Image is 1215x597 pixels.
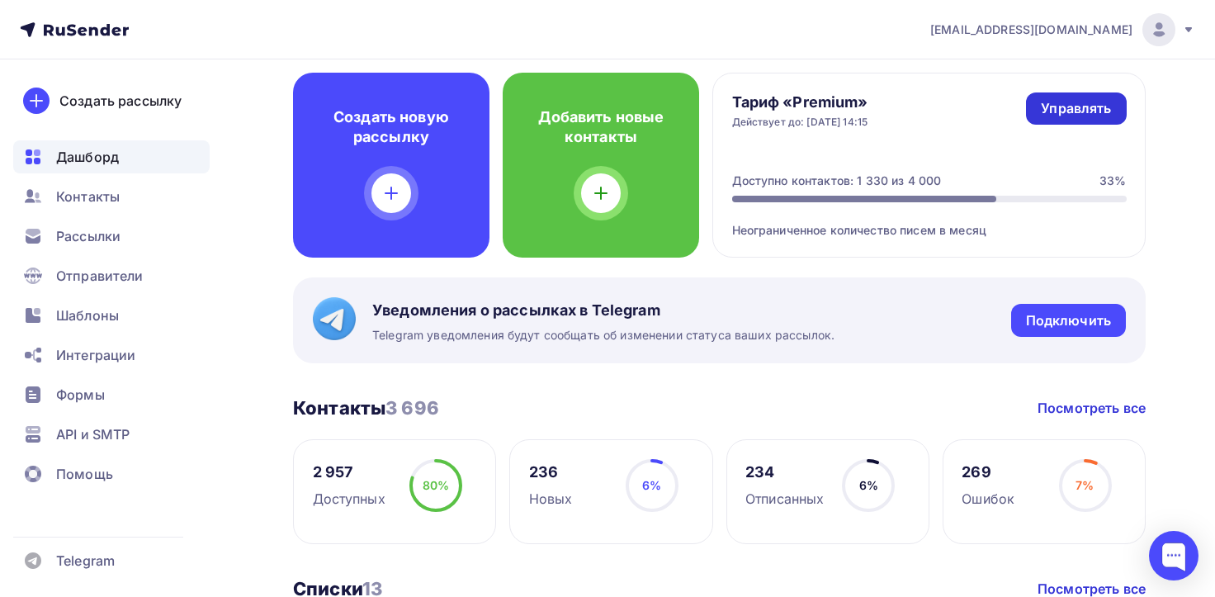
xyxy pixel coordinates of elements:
span: [EMAIL_ADDRESS][DOMAIN_NAME] [930,21,1132,38]
span: Telegram уведомления будут сообщать об изменении статуса ваших рассылок. [372,327,834,344]
a: Формы [13,378,210,411]
div: Действует до: [DATE] 14:15 [732,116,868,129]
span: Шаблоны [56,306,119,325]
span: Дашборд [56,147,119,167]
h3: Контакты [293,396,439,419]
div: Неограниченное количество писем в месяц [732,202,1127,239]
div: 236 [529,462,573,482]
a: Контакты [13,180,210,213]
div: Управлять [1041,99,1111,118]
a: Рассылки [13,220,210,253]
span: Рассылки [56,226,121,246]
span: 6% [642,478,661,492]
span: Интеграции [56,345,135,365]
div: Ошибок [962,489,1014,509]
span: API и SMTP [56,424,130,444]
span: Отправители [56,266,144,286]
a: Посмотреть все [1038,398,1146,418]
div: Подключить [1026,311,1111,330]
span: Telegram [56,551,115,571]
h4: Тариф «Premium» [732,92,868,112]
span: 6% [859,478,878,492]
div: Доступных [313,489,385,509]
span: 7% [1076,478,1094,492]
a: Отправители [13,259,210,292]
div: 234 [745,462,824,482]
span: 3 696 [385,397,439,419]
div: Отписанных [745,489,824,509]
h4: Добавить новые контакты [529,107,673,147]
div: 33% [1099,173,1126,189]
span: Уведомления о рассылках в Telegram [372,301,834,320]
a: [EMAIL_ADDRESS][DOMAIN_NAME] [930,13,1195,46]
div: Доступно контактов: 1 330 из 4 000 [732,173,942,189]
div: Создать рассылку [59,91,182,111]
a: Дашборд [13,140,210,173]
div: Новых [529,489,573,509]
h4: Создать новую рассылку [319,107,463,147]
div: 2 957 [313,462,385,482]
div: 269 [962,462,1014,482]
a: Шаблоны [13,299,210,332]
span: 80% [423,478,449,492]
span: Помощь [56,464,113,484]
span: Формы [56,385,105,405]
span: Контакты [56,187,120,206]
